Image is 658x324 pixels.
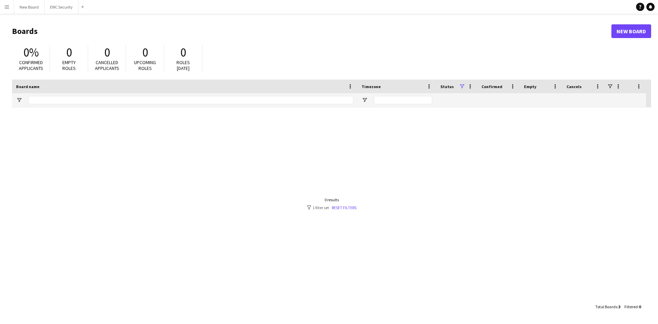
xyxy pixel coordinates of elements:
button: Open Filter Menu [362,97,368,103]
a: Reset filters [332,205,356,210]
span: 0 [104,45,110,60]
span: Upcoming roles [134,59,156,71]
span: Empty [524,84,536,89]
span: 0% [23,45,39,60]
span: 0 [66,45,72,60]
span: 3 [618,304,620,309]
div: 1 filter set [307,205,356,210]
span: Cancels [566,84,582,89]
span: Roles [DATE] [176,59,190,71]
input: Board name Filter Input [28,96,353,104]
button: EWC Security [45,0,78,14]
span: Empty roles [62,59,76,71]
span: Confirmed applicants [19,59,43,71]
span: Status [440,84,454,89]
div: 0 results [307,197,356,202]
span: Filtered [624,304,638,309]
div: : [624,300,641,313]
span: Cancelled applicants [95,59,119,71]
input: Timezone Filter Input [374,96,432,104]
button: Open Filter Menu [16,97,22,103]
span: 0 [639,304,641,309]
a: New Board [611,24,651,38]
h1: Boards [12,26,611,36]
span: 0 [180,45,186,60]
span: Total Boards [595,304,617,309]
div: : [595,300,620,313]
span: 0 [142,45,148,60]
span: Timezone [362,84,381,89]
button: New Board [14,0,45,14]
span: Board name [16,84,39,89]
span: Confirmed [482,84,502,89]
